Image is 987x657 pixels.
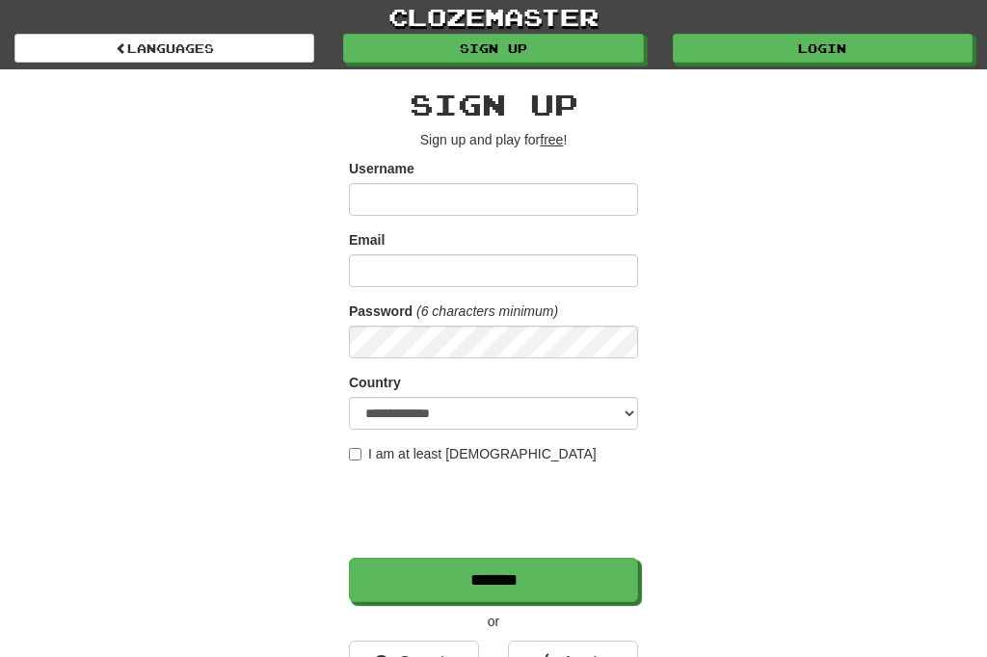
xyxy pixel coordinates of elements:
label: I am at least [DEMOGRAPHIC_DATA] [349,444,597,463]
label: Password [349,302,413,321]
u: free [540,132,563,147]
label: Email [349,230,385,250]
p: Sign up and play for ! [349,130,638,149]
label: Username [349,159,414,178]
a: Languages [14,34,314,63]
p: or [349,612,638,631]
label: Country [349,373,401,392]
a: Login [673,34,973,63]
iframe: reCAPTCHA [349,473,642,548]
h2: Sign up [349,89,638,120]
em: (6 characters minimum) [416,303,558,319]
a: Sign up [343,34,643,63]
input: I am at least [DEMOGRAPHIC_DATA] [349,448,361,460]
